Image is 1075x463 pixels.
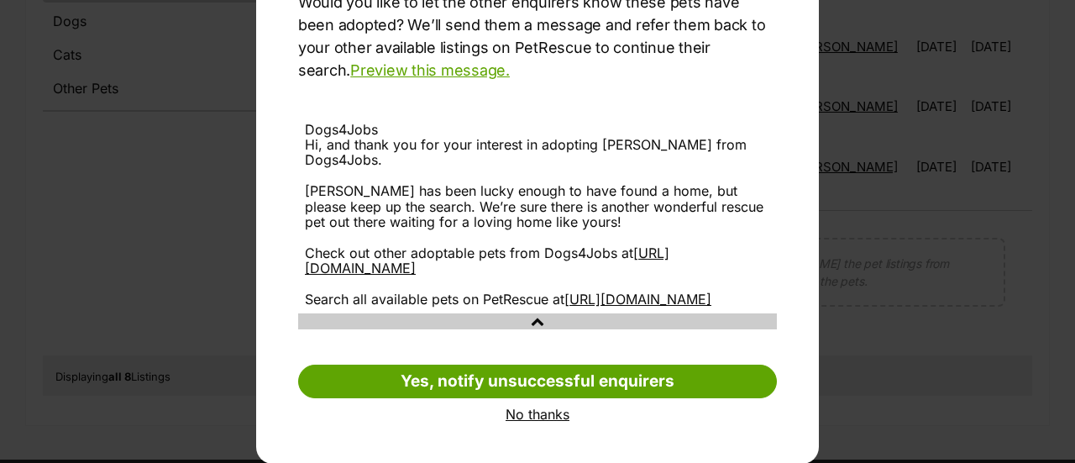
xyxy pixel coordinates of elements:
a: Yes, notify unsuccessful enquirers [298,365,777,398]
a: [URL][DOMAIN_NAME] [305,245,669,276]
span: Dogs4Jobs [305,121,378,138]
div: Hi, and thank you for your interest in adopting [PERSON_NAME] from Dogs4Jobs. [PERSON_NAME] has b... [305,137,770,307]
a: [URL][DOMAIN_NAME] [564,291,711,308]
a: No thanks [298,407,777,422]
a: Preview this message. [350,61,510,79]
